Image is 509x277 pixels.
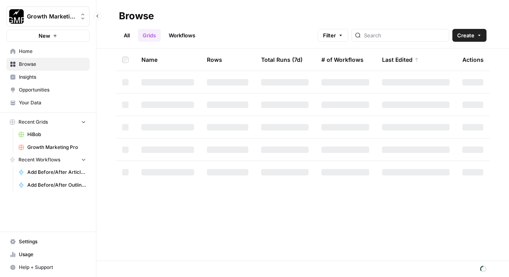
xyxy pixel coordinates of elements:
[452,29,487,42] button: Create
[6,248,90,261] a: Usage
[119,29,135,42] a: All
[207,49,222,71] div: Rows
[19,238,86,245] span: Settings
[6,45,90,58] a: Home
[19,86,86,94] span: Opportunities
[27,131,86,138] span: HiBob
[27,12,76,20] span: Growth Marketing Pro
[6,84,90,96] a: Opportunities
[15,166,90,179] a: Add Before/After Article to KB
[6,261,90,274] button: Help + Support
[6,154,90,166] button: Recent Workflows
[27,181,86,189] span: Add Before/After Outline to KB
[119,10,154,22] div: Browse
[6,58,90,71] a: Browse
[27,144,86,151] span: Growth Marketing Pro
[164,29,200,42] a: Workflows
[318,29,348,42] button: Filter
[364,31,446,39] input: Search
[6,71,90,84] a: Insights
[321,49,364,71] div: # of Workflows
[138,29,161,42] a: Grids
[382,49,419,71] div: Last Edited
[323,31,336,39] span: Filter
[27,169,86,176] span: Add Before/After Article to KB
[457,31,474,39] span: Create
[6,6,90,26] button: Workspace: Growth Marketing Pro
[462,49,484,71] div: Actions
[19,251,86,258] span: Usage
[6,116,90,128] button: Recent Grids
[39,32,50,40] span: New
[6,30,90,42] button: New
[141,49,194,71] div: Name
[19,48,86,55] span: Home
[18,118,48,126] span: Recent Grids
[261,49,303,71] div: Total Runs (7d)
[19,99,86,106] span: Your Data
[19,61,86,68] span: Browse
[19,264,86,271] span: Help + Support
[19,73,86,81] span: Insights
[6,96,90,109] a: Your Data
[9,9,24,24] img: Growth Marketing Pro Logo
[18,156,60,163] span: Recent Workflows
[15,179,90,191] a: Add Before/After Outline to KB
[6,235,90,248] a: Settings
[15,128,90,141] a: HiBob
[15,141,90,154] a: Growth Marketing Pro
